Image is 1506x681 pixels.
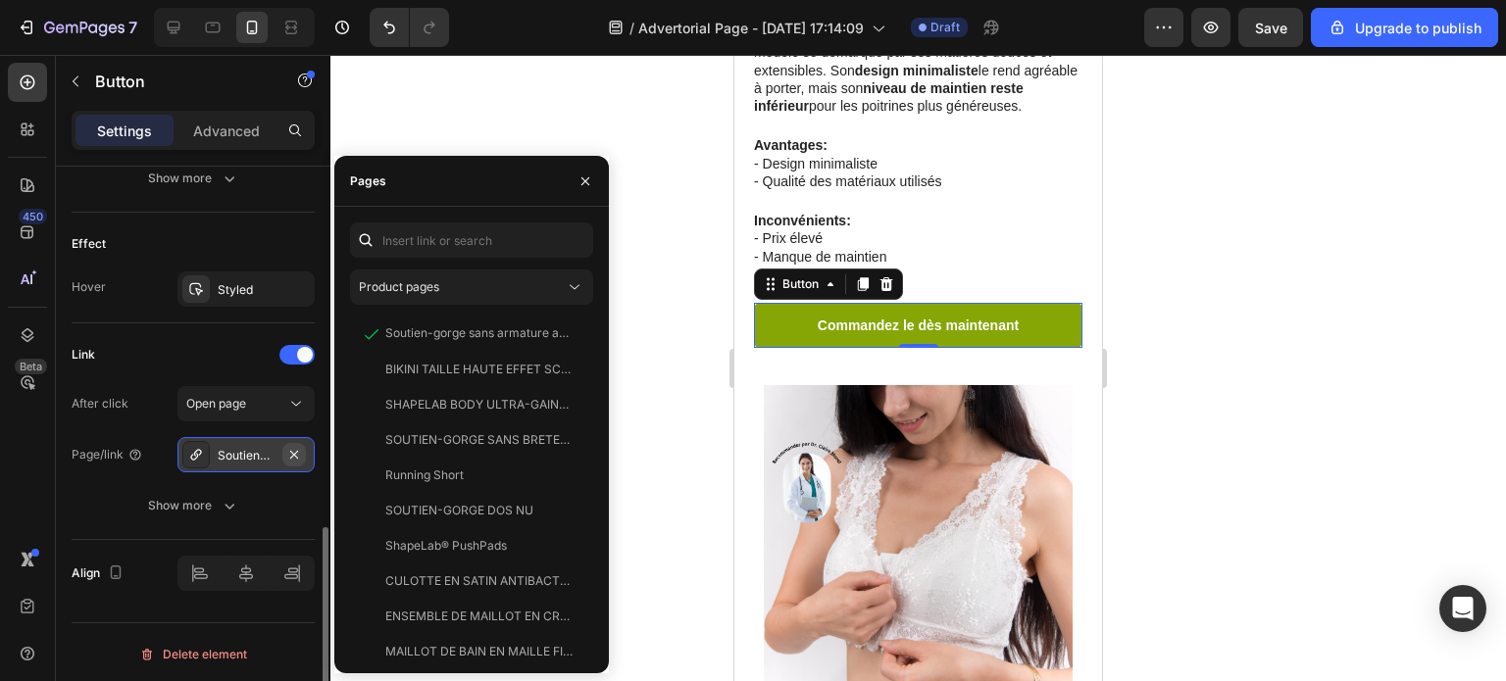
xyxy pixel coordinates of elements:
[193,121,260,141] p: Advanced
[218,447,275,464] div: Soutien-gorge sans armature avec zip avant
[930,19,960,36] span: Draft
[95,70,262,93] p: Button
[128,16,137,39] p: 7
[385,608,574,625] div: ENSEMBLE DE MAILLOT EN CROCHET
[1439,585,1486,632] div: Open Intercom Messenger
[72,161,315,196] button: Show more
[20,248,348,293] a: Commandez le dès maintenant
[97,121,152,141] p: Settings
[385,502,533,519] div: SOUTIEN-GORGE DOS NU
[20,174,346,192] p: - Prix élevé
[638,18,864,38] span: Advertorial Page - [DATE] 17:14:09
[385,643,574,660] div: MAILLOT DE BAIN EN MAILLE FINE ET TRANSPARENTE AVEC [PERSON_NAME]
[72,278,106,296] div: Hover
[385,537,507,555] div: ShapeLab® PushPads
[385,361,574,378] div: BIKINI TAILLE HAUTE EFFET SCULPTANT
[177,386,315,421] button: Open page
[350,222,593,258] input: Insert link or search
[350,269,593,305] button: Product pages
[20,211,346,228] p: - Design trop "Sport"
[72,560,127,587] div: Align
[20,137,348,248] div: Rich Text Editor. Editing area: main
[72,639,315,670] button: Delete element
[359,279,439,294] span: Product pages
[385,396,574,413] div: SHAPELAB BODY ULTRA-GAINANT V2
[370,8,449,47] div: Undo/Redo
[1328,18,1481,38] div: Upgrade to publish
[29,330,338,639] img: gempages_581617900645778147-9f8fa3d6-81cb-4250-8819-1eafe35978f0.png
[20,100,346,118] p: - Design minimaliste
[121,8,244,24] strong: design minimaliste
[72,235,106,253] div: Effect
[148,496,239,515] div: Show more
[1238,8,1303,47] button: Save
[629,18,634,38] span: /
[20,118,346,135] p: - Qualité des matériaux utilisés
[20,158,117,173] strong: Inconvénients:
[385,572,574,590] div: CULOTTE EN SATIN ANTIBACTÉRIEN
[186,396,246,411] span: Open page
[15,359,47,374] div: Beta
[385,324,574,342] div: Soutien-gorge sans armature avec zip avant
[72,488,315,523] button: Show more
[385,466,464,484] div: Running Short
[8,8,146,47] button: 7
[20,25,289,59] strong: niveau de maintien reste inférieur
[139,643,247,666] div: Delete element
[350,172,386,190] div: Pages
[72,395,128,413] div: After click
[44,220,88,238] div: Button
[20,82,93,98] strong: Avantages:
[72,346,95,364] div: Link
[148,169,239,188] div: Show more
[1255,20,1287,36] span: Save
[20,193,346,211] p: - Manque de maintien
[385,431,574,449] div: SOUTIEN-GORGE SANS BRETELLES
[83,262,284,279] p: Commandez le dès maintenant
[218,281,310,299] div: Styled
[1311,8,1498,47] button: Upgrade to publish
[72,446,143,463] div: Page/link
[19,209,47,224] div: 450
[734,55,1102,681] iframe: Design area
